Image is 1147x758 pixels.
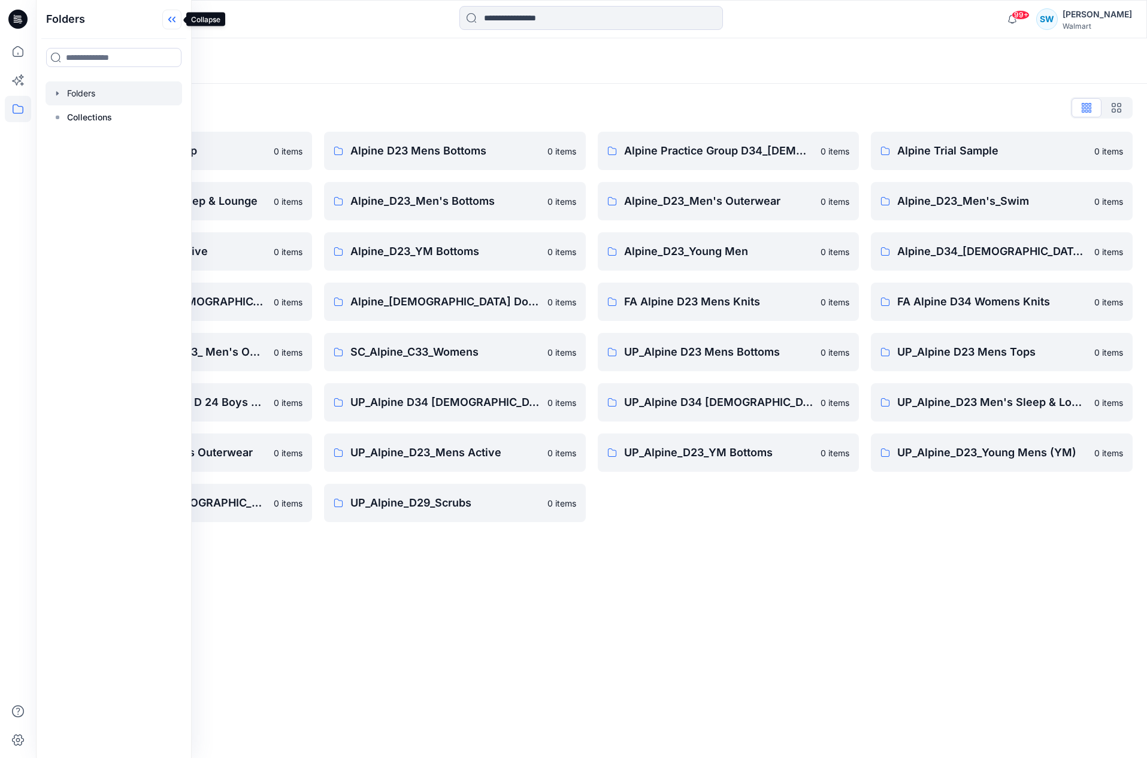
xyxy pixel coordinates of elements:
a: UP_Alpine_D23_YM Bottoms0 items [598,433,860,472]
p: 0 items [547,396,576,409]
p: 0 items [1094,296,1123,308]
div: [PERSON_NAME] [1063,7,1132,22]
p: Alpine_[DEMOGRAPHIC_DATA] Dotcom [350,293,540,310]
a: UP_Alpine_D23 Men's Sleep & Lounge0 items [871,383,1133,422]
p: 0 items [1094,346,1123,359]
p: 0 items [274,447,302,459]
p: 0 items [547,497,576,510]
p: Collections [67,110,112,125]
p: 0 items [274,396,302,409]
p: 0 items [274,145,302,157]
p: UP_Alpine_D23_YM Bottoms [624,444,814,461]
p: UP_Alpine D23 Mens Bottoms [624,344,814,360]
p: FA Alpine D23 Mens Knits [624,293,814,310]
p: 0 items [1094,447,1123,459]
p: Alpine_D34_[DEMOGRAPHIC_DATA] Active [897,243,1087,260]
a: FA Alpine D23 Mens Knits0 items [598,283,860,321]
p: 0 items [821,195,849,208]
a: Alpine_D23_Men's Bottoms0 items [324,182,586,220]
p: UP_Alpine D34 [DEMOGRAPHIC_DATA] Active [350,394,540,411]
div: SW [1036,8,1058,30]
a: UP_Alpine D23 Mens Tops0 items [871,333,1133,371]
p: 0 items [1094,245,1123,258]
p: 0 items [821,296,849,308]
p: UP_Alpine_D23_Young Mens (YM) [897,444,1087,461]
p: Alpine_D23_YM Bottoms [350,243,540,260]
p: 0 items [547,195,576,208]
a: Alpine_D23_YM Bottoms0 items [324,232,586,271]
p: 0 items [1094,396,1123,409]
a: Alpine_D23_Men's Outerwear0 items [598,182,860,220]
a: UP_Alpine_D29_Scrubs0 items [324,484,586,522]
p: UP_Alpine_D23 Men's Sleep & Lounge [897,394,1087,411]
p: 0 items [547,346,576,359]
a: UP_Alpine D23 Mens Bottoms0 items [598,333,860,371]
p: 0 items [1094,195,1123,208]
p: Alpine_D23_Men's Bottoms [350,193,540,210]
a: Alpine Practice Group D34_[DEMOGRAPHIC_DATA] active_P20 items [598,132,860,170]
p: 0 items [274,346,302,359]
p: UP_Alpine_D23_Mens Active [350,444,540,461]
a: Alpine_D23_Men's_Swim0 items [871,182,1133,220]
p: 0 items [821,346,849,359]
p: UP_Alpine D23 Mens Tops [897,344,1087,360]
p: 0 items [274,245,302,258]
a: UP_Alpine D34 [DEMOGRAPHIC_DATA] Active0 items [324,383,586,422]
p: 0 items [821,145,849,157]
a: Alpine_D23_Young Men0 items [598,232,860,271]
div: Walmart [1063,22,1132,31]
span: 99+ [1012,10,1030,20]
a: Alpine_[DEMOGRAPHIC_DATA] Dotcom0 items [324,283,586,321]
p: UP_Alpine D34 [DEMOGRAPHIC_DATA] Ozark Trail Swim [624,394,814,411]
a: Alpine_D34_[DEMOGRAPHIC_DATA] Active0 items [871,232,1133,271]
p: 0 items [821,447,849,459]
p: Alpine Trial Sample [897,142,1087,159]
p: 0 items [821,396,849,409]
p: 0 items [547,447,576,459]
a: UP_Alpine D34 [DEMOGRAPHIC_DATA] Ozark Trail Swim0 items [598,383,860,422]
p: SC_Alpine_C33_Womens [350,344,540,360]
p: 0 items [547,296,576,308]
a: UP_Alpine_D23_Young Mens (YM)0 items [871,433,1133,472]
p: Alpine_D23_Men's_Swim [897,193,1087,210]
p: 0 items [1094,145,1123,157]
p: 0 items [274,195,302,208]
p: UP_Alpine_D29_Scrubs [350,495,540,511]
a: SC_Alpine_C33_Womens0 items [324,333,586,371]
p: Alpine Practice Group D34_[DEMOGRAPHIC_DATA] active_P2 [624,142,814,159]
p: 0 items [547,245,576,258]
a: Alpine D23 Mens Bottoms0 items [324,132,586,170]
p: Alpine_D23_Young Men [624,243,814,260]
p: 0 items [821,245,849,258]
p: 0 items [274,497,302,510]
a: Alpine Trial Sample0 items [871,132,1133,170]
p: Alpine_D23_Men's Outerwear [624,193,814,210]
p: FA Alpine D34 Womens Knits [897,293,1087,310]
p: 0 items [547,145,576,157]
a: UP_Alpine_D23_Mens Active0 items [324,433,586,472]
p: 0 items [274,296,302,308]
p: Alpine D23 Mens Bottoms [350,142,540,159]
a: FA Alpine D34 Womens Knits0 items [871,283,1133,321]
